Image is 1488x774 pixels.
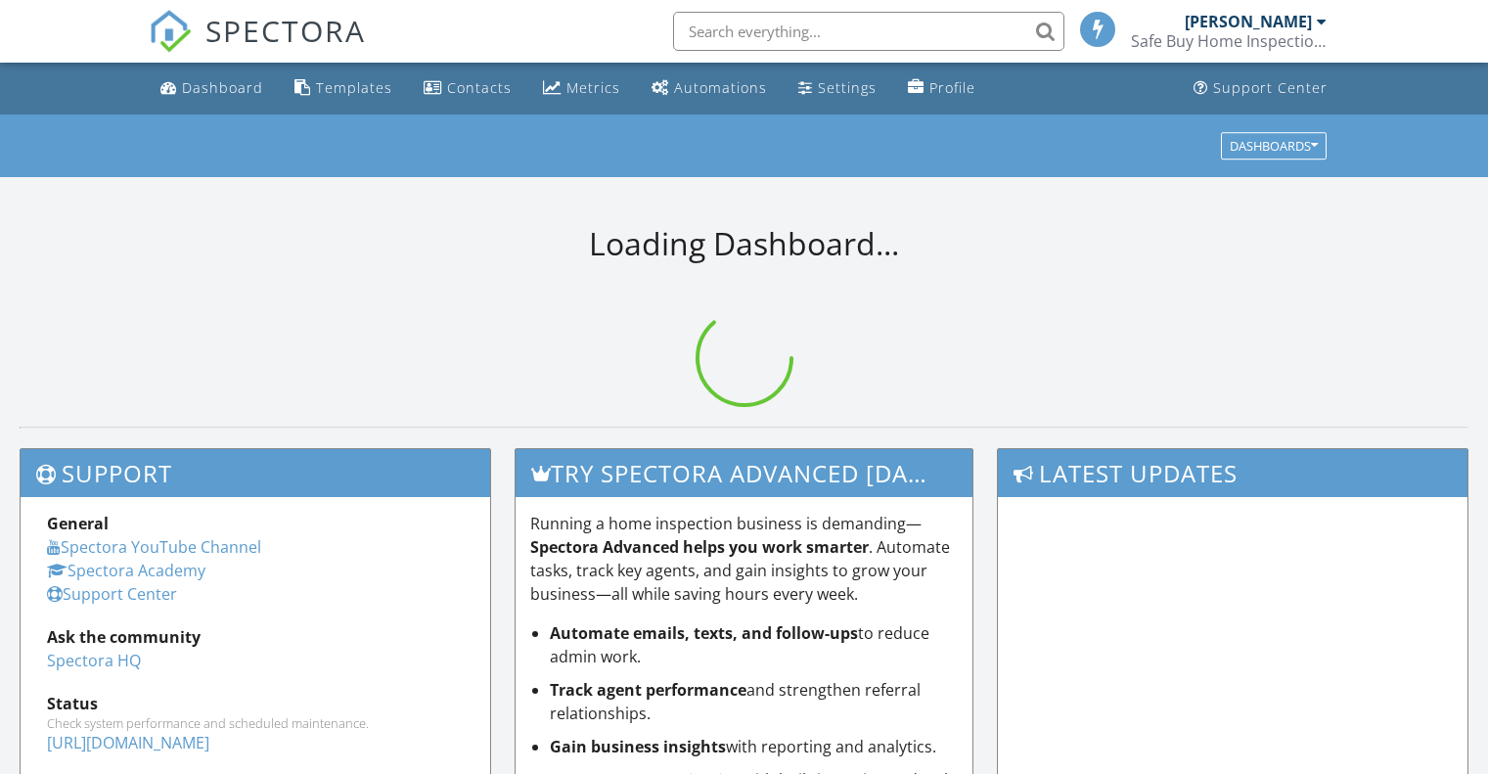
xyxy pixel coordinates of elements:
a: Spectora Academy [47,560,205,581]
a: Company Profile [900,70,983,107]
li: and strengthen referral relationships. [550,678,959,725]
a: Support Center [47,583,177,605]
a: Spectora YouTube Channel [47,536,261,558]
div: Ask the community [47,625,464,649]
h3: Support [21,449,490,497]
li: with reporting and analytics. [550,735,959,758]
a: [URL][DOMAIN_NAME] [47,732,209,753]
h3: Latest Updates [998,449,1467,497]
div: Templates [316,78,392,97]
input: Search everything... [673,12,1064,51]
div: Support Center [1213,78,1328,97]
div: Dashboards [1230,139,1318,153]
h3: Try spectora advanced [DATE] [516,449,973,497]
button: Dashboards [1221,132,1327,159]
a: Support Center [1186,70,1335,107]
span: SPECTORA [205,10,366,51]
div: Contacts [447,78,512,97]
div: Status [47,692,464,715]
strong: Gain business insights [550,736,726,757]
a: Contacts [416,70,519,107]
strong: General [47,513,109,534]
a: Metrics [535,70,628,107]
div: Settings [818,78,877,97]
li: to reduce admin work. [550,621,959,668]
div: Metrics [566,78,620,97]
div: [PERSON_NAME] [1185,12,1312,31]
strong: Track agent performance [550,679,746,701]
p: Running a home inspection business is demanding— . Automate tasks, track key agents, and gain ins... [530,512,959,606]
a: Spectora HQ [47,650,141,671]
a: Settings [790,70,884,107]
a: Dashboard [153,70,271,107]
img: The Best Home Inspection Software - Spectora [149,10,192,53]
a: Templates [287,70,400,107]
strong: Automate emails, texts, and follow-ups [550,622,858,644]
div: Dashboard [182,78,263,97]
div: Automations [674,78,767,97]
div: Profile [929,78,975,97]
div: Safe Buy Home Inspections llc [1131,31,1327,51]
div: Check system performance and scheduled maintenance. [47,715,464,731]
a: SPECTORA [149,26,366,68]
a: Automations (Basic) [644,70,775,107]
strong: Spectora Advanced helps you work smarter [530,536,869,558]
